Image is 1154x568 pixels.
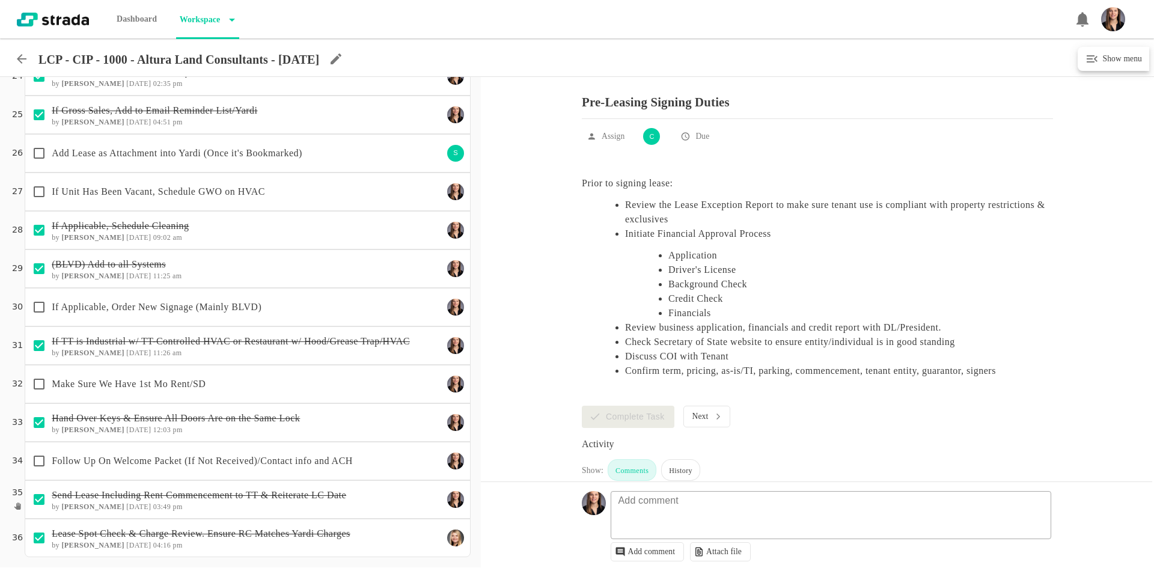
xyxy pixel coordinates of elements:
[625,200,1045,224] : Review the Lease Exception Report to make sure tenant use is compliant with property restrictions...
[52,541,443,549] h6: by [DATE] 04:16 pm
[52,118,443,126] h6: by [DATE] 04:51 pm
[625,349,1053,364] li: Discuss COI with Tenant
[12,531,23,545] p: 36
[642,127,661,146] div: C
[52,79,443,88] h6: by [DATE] 02:35 pm
[61,79,124,88] b: [PERSON_NAME]
[38,52,319,67] p: LCP - CIP - 1000 - Altura Land Consultants - [DATE]
[52,377,443,391] p: Make Sure We Have 1st Mo Rent/SD
[447,106,464,123] img: Ty Depies
[52,349,443,357] h6: by [DATE] 11:26 am
[447,260,464,277] img: Ty Depies
[447,376,464,392] img: Ty Depies
[612,493,685,508] p: Add comment
[602,130,624,142] p: Assign
[12,108,23,121] p: 25
[1099,52,1142,66] h6: Show menu
[582,178,673,188] : Prior to signing lease:
[52,426,443,434] h6: by [DATE] 12:03 pm
[17,13,89,26] img: strada-logo
[52,454,443,468] p: Follow Up On Welcome Packet (If Not Received)/Contact info and ACH
[12,454,23,468] p: 34
[52,146,443,160] p: Add Lease as Attachment into Yardi (Once it's Bookmarked)
[12,339,23,352] p: 31
[52,185,443,199] p: If Unit Has Been Vacant, Schedule GWO on HVAC
[12,224,23,237] p: 28
[52,527,443,541] p: Lease Spot Check & Charge Review. Ensure RC Matches Yardi Charges
[447,453,464,469] img: Ty Depies
[1101,7,1125,31] img: Headshot_Vertical.jpg
[12,416,23,429] p: 33
[61,502,124,511] b: [PERSON_NAME]
[52,103,443,118] p: If Gross Sales, Add to Email Reminder List/Yardi
[447,183,464,200] img: Ty Depies
[582,437,1053,451] div: Activity
[52,488,443,502] p: Send Lease Including Rent Commencement to TT & Reiterate LC Date
[625,364,1053,378] li: Confirm term, pricing, as-is/TI, parking, commencement, tenant entity, guarantor, signers
[668,277,1053,292] li: Background Check
[625,335,1053,349] li: Check Secretary of State website to ensure entity/individual is in good standing
[61,118,124,126] b: [PERSON_NAME]
[582,86,1053,109] p: Pre-Leasing Signing Duties
[176,8,221,32] p: Workspace
[447,530,464,546] img: Maggie Keasling
[446,144,465,163] div: S
[12,377,23,391] p: 32
[61,272,124,280] b: [PERSON_NAME]
[668,263,1053,277] li: Driver's License
[608,459,656,481] div: Comments
[625,320,1053,335] li: Review business application, financials and credit report with DL/President.
[52,411,443,426] p: Hand Over Keys & Ensure All Doors Are on the Same Lock
[52,219,443,233] p: If Applicable, Schedule Cleaning
[52,272,443,280] h6: by [DATE] 11:25 am
[61,233,124,242] b: [PERSON_NAME]
[12,301,23,314] p: 30
[447,222,464,239] img: Ty Depies
[668,292,1053,306] li: Credit Check
[706,547,742,557] p: Attach file
[52,300,443,314] p: If Applicable, Order New Signage (Mainly BLVD)
[12,185,23,198] p: 27
[52,334,443,349] p: If TT is Industrial w/ TT-Controlled HVAC or Restaurant w/ Hood/Grease Trap/HVAC
[695,130,709,142] p: Due
[668,248,1053,263] li: Application
[447,299,464,316] img: Ty Depies
[52,502,443,511] h6: by [DATE] 03:49 pm
[12,147,23,160] p: 26
[447,414,464,431] img: Ty Depies
[628,547,676,557] p: Add comment
[582,465,603,481] div: Show:
[61,541,124,549] b: [PERSON_NAME]
[52,233,443,242] h6: by [DATE] 09:02 am
[447,491,464,508] img: Ty Depies
[447,337,464,354] img: Ty Depies
[661,459,700,481] div: History
[625,227,1053,320] li: Initiate Financial Approval Process
[692,412,709,421] p: Next
[582,491,606,515] img: Headshot_Vertical.jpg
[12,262,23,275] p: 29
[52,257,443,272] p: (BLVD) Add to all Systems
[668,306,1053,320] li: Financials
[61,349,124,357] b: [PERSON_NAME]
[113,7,160,31] p: Dashboard
[12,486,23,499] p: 35
[61,426,124,434] b: [PERSON_NAME]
